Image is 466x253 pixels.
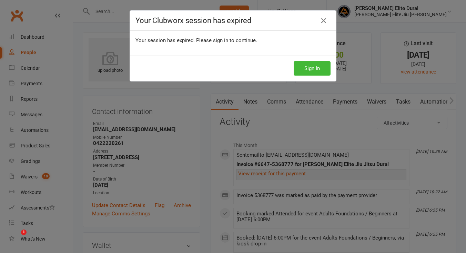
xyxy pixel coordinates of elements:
span: Your session has expired. Please sign in to continue. [135,37,257,43]
a: Close [318,15,329,26]
iframe: Intercom live chat [7,230,23,246]
button: Sign In [294,61,331,76]
span: 1 [21,230,27,235]
h4: Your Clubworx session has expired [135,16,331,25]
